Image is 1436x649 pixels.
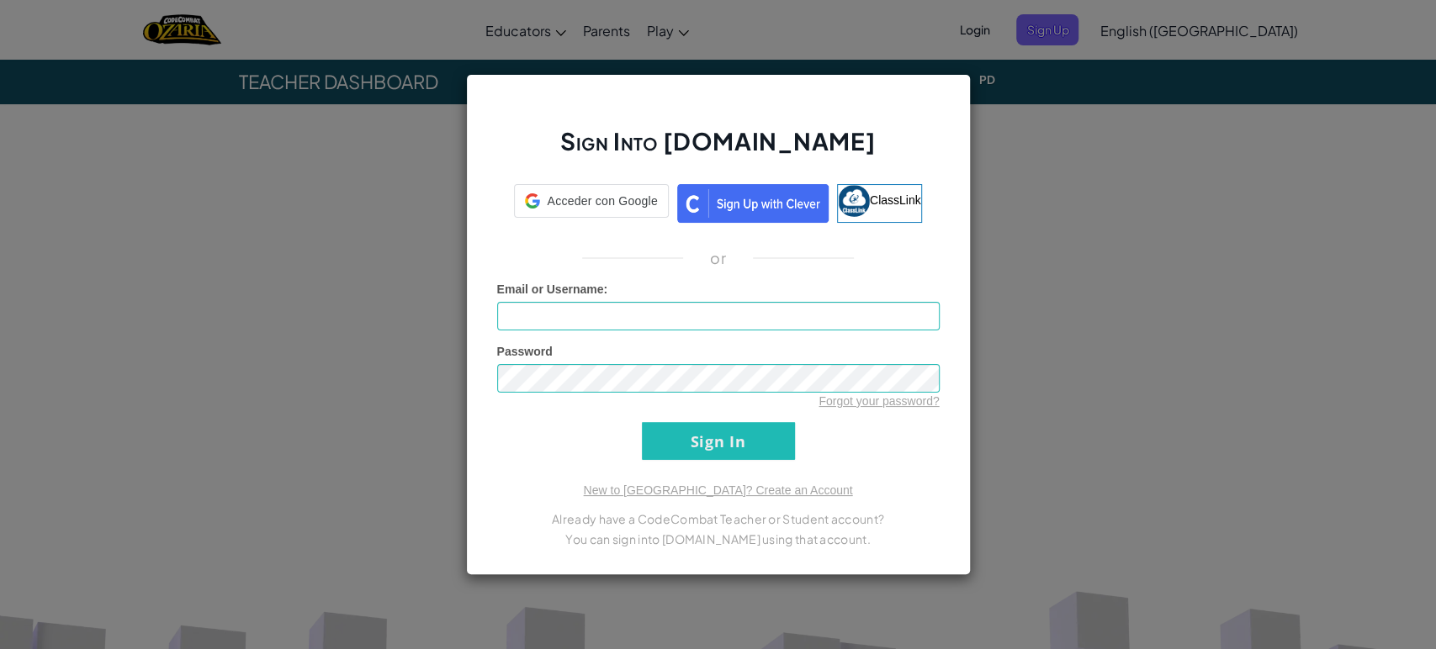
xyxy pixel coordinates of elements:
[870,193,921,207] span: ClassLink
[497,529,940,549] p: You can sign into [DOMAIN_NAME] using that account.
[583,483,852,497] a: New to [GEOGRAPHIC_DATA]? Create an Account
[514,184,668,223] a: Acceder con Google
[677,184,829,223] img: clever_sso_button@2x.png
[514,184,668,218] div: Acceder con Google
[497,282,604,296] span: Email or Username
[710,248,726,268] p: or
[642,422,795,460] input: Sign In
[497,281,608,298] label: :
[497,345,553,358] span: Password
[547,193,657,209] span: Acceder con Google
[819,394,939,408] a: Forgot your password?
[497,509,940,529] p: Already have a CodeCombat Teacher or Student account?
[497,125,940,174] h2: Sign Into [DOMAIN_NAME]
[838,185,870,217] img: classlink-logo-small.png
